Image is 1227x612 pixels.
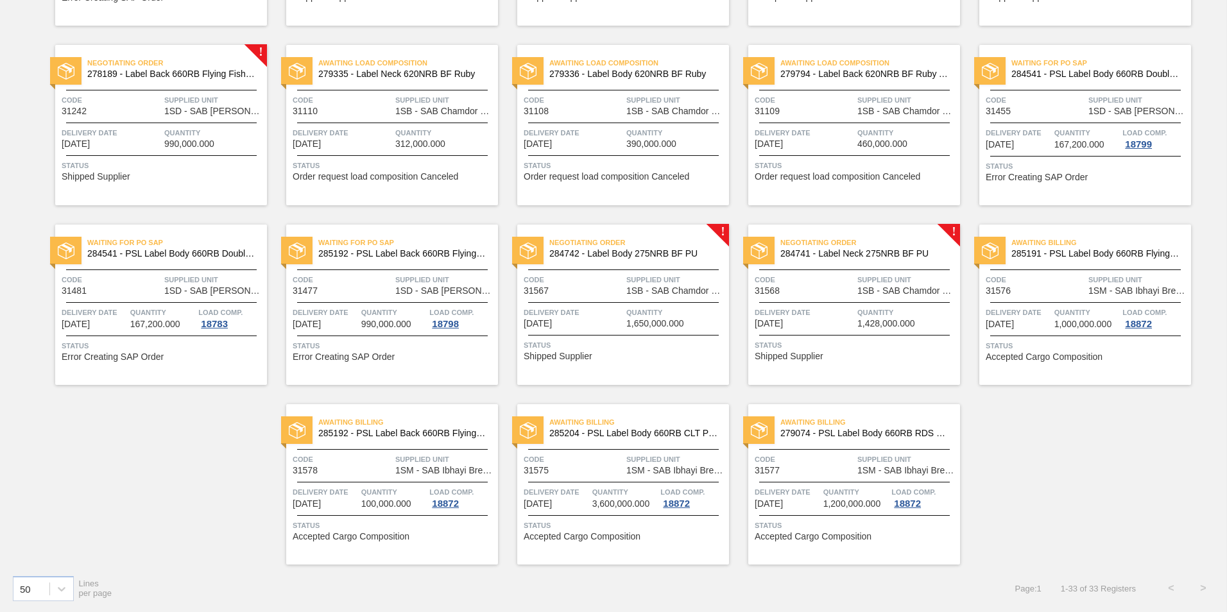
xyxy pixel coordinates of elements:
img: status [58,242,74,259]
span: Status [986,160,1188,173]
span: 31108 [524,106,549,116]
span: Supplied Unit [626,453,726,466]
span: Awaiting Load Composition [318,56,498,69]
span: Negotiating Order [780,236,960,249]
a: statusWaiting for PO SAP284541 - PSL Label Body 660RB Double Malt 23Code31481Supplied Unit1SD - S... [36,225,267,385]
span: 279074 - PSL Label Body 660RB RDS Dry (Blast) [780,429,950,438]
a: statusWaiting for PO SAP285192 - PSL Label Back 660RB FlyingFish Lemon PUCode31477Supplied Unit1S... [267,225,498,385]
span: Awaiting Billing [549,416,729,429]
img: status [58,63,74,80]
span: Supplied Unit [164,273,264,286]
span: Delivery Date [293,126,392,139]
span: 08/29/2025 [293,139,321,149]
div: 18783 [198,319,230,329]
span: Quantity [626,306,726,319]
span: 31575 [524,466,549,475]
span: Load Comp. [660,486,705,498]
span: 08/29/2025 [524,139,552,149]
span: 09/12/2025 [755,319,783,328]
span: 31455 [986,106,1011,116]
span: Accepted Cargo Composition [755,532,871,541]
span: Code [62,273,161,286]
a: statusAwaiting Billing285204 - PSL Label Body 660RB CLT PU 25Code31575Supplied Unit1SM - SAB Ibha... [498,404,729,565]
span: 1SD - SAB Rosslyn Brewery [1088,106,1188,116]
span: Negotiating Order [87,56,267,69]
span: Awaiting Billing [1011,236,1191,249]
span: Code [986,273,1085,286]
span: 31578 [293,466,318,475]
span: Code [755,273,854,286]
span: 08/29/2025 [62,139,90,149]
span: Delivery Date [986,306,1051,319]
span: 1 - 33 of 33 Registers [1061,584,1136,593]
span: 1SB - SAB Chamdor Brewery [857,106,957,116]
img: status [982,63,999,80]
span: Load Comp. [891,486,936,498]
span: Quantity [164,126,264,139]
span: Status [755,159,957,172]
span: Status [293,159,495,172]
span: Error Creating SAP Order [62,352,164,362]
span: Load Comp. [198,306,243,319]
span: Supplied Unit [1088,273,1188,286]
a: !statusNegotiating Order284742 - Label Body 275NRB BF PUCode31567Supplied Unit1SB - SAB Chamdor B... [498,225,729,385]
span: 09/12/2025 [986,319,1014,329]
div: 18872 [1122,319,1154,329]
span: 167,200.000 [1054,140,1104,149]
span: 1SM - SAB Ibhayi Brewery [626,466,726,475]
span: 284541 - PSL Label Body 660RB Double Malt 23 [1011,69,1181,79]
span: 1,650,000.000 [626,319,684,328]
span: Code [524,273,623,286]
span: Status [755,339,957,352]
span: 1,000,000.000 [1054,319,1112,329]
span: 31576 [986,286,1011,296]
span: 31109 [755,106,780,116]
span: 285191 - PSL Label Body 660RB FlyingFish Lemon PU [1011,249,1181,259]
span: Accepted Cargo Composition [524,532,640,541]
a: Load Comp.18783 [198,306,264,329]
span: Delivery Date [293,306,358,319]
span: Quantity [857,126,957,139]
span: Supplied Unit [857,94,957,106]
span: 1SB - SAB Chamdor Brewery [626,286,726,296]
span: Quantity [1054,126,1120,139]
span: 1SD - SAB Rosslyn Brewery [164,286,264,296]
span: Quantity [857,306,957,319]
span: Load Comp. [429,306,474,319]
span: Awaiting Load Composition [549,56,729,69]
span: Delivery Date [62,306,127,319]
span: Waiting for PO SAP [1011,56,1191,69]
span: Quantity [1054,306,1120,319]
span: Order request load composition Canceled [293,172,458,182]
span: Code [524,94,623,106]
a: statusAwaiting Load Composition279335 - Label Neck 620NRB BF RubyCode31110Supplied Unit1SB - SAB ... [267,45,498,205]
span: Status [293,339,495,352]
span: 284541 - PSL Label Body 660RB Double Malt 23 [87,249,257,259]
span: 09/06/2025 [293,319,321,329]
span: Quantity [130,306,196,319]
span: Delivery Date [986,126,1051,139]
span: Delivery Date [293,486,358,498]
span: 09/05/2025 [986,140,1014,149]
span: Delivery Date [524,306,623,319]
span: Quantity [361,306,427,319]
span: Code [755,94,854,106]
a: statusAwaiting Billing285192 - PSL Label Back 660RB FlyingFish Lemon PUCode31578Supplied Unit1SM ... [267,404,498,565]
span: Code [293,453,392,466]
img: status [520,422,536,439]
span: Order request load composition Canceled [755,172,920,182]
span: 1SM - SAB Ibhayi Brewery [857,466,957,475]
a: !statusNegotiating Order284741 - Label Neck 275NRB BF PUCode31568Supplied Unit1SB - SAB Chamdor B... [729,225,960,385]
span: Waiting for PO SAP [87,236,267,249]
button: > [1187,572,1219,604]
span: 279336 - Label Body 620NRB BF Ruby [549,69,719,79]
span: 31110 [293,106,318,116]
a: Load Comp.18872 [429,486,495,509]
span: 09/11/2025 [524,319,552,328]
span: Status [62,339,264,352]
span: Supplied Unit [857,273,957,286]
span: Supplied Unit [857,453,957,466]
span: 31242 [62,106,87,116]
span: 284742 - Label Body 275NRB BF PU [549,249,719,259]
span: Waiting for PO SAP [318,236,498,249]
